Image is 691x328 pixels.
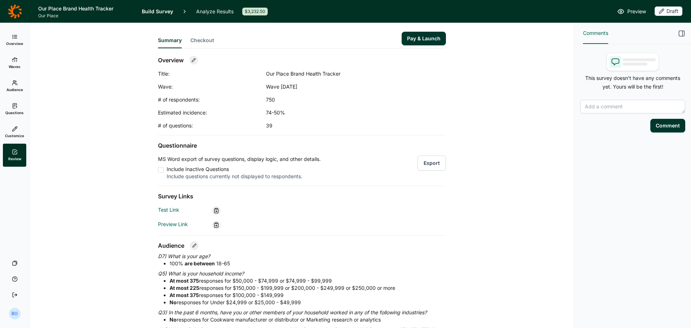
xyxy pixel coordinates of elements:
[212,206,221,215] div: Copy link
[167,166,321,173] div: Include Inactive Questions
[266,122,410,129] div: 39
[617,7,646,16] a: Preview
[190,37,214,44] span: Checkout
[580,74,685,91] p: This survey doesn't have any comments yet. Yours will be the first!
[158,253,446,260] p: D7) What is your age?
[650,119,685,132] button: Comment
[417,156,446,171] button: Export
[6,87,23,92] span: Audience
[170,278,332,284] span: responses for $50,000 - $74,999 or $74,999 - $99,999
[3,28,26,51] a: Overview
[158,56,184,64] h2: Overview
[3,98,26,121] a: Questions
[158,37,182,48] button: Summary
[170,278,199,284] strong: At most 375
[158,122,266,129] div: # of questions:
[266,109,410,116] div: 74-50%
[158,109,266,116] div: Estimated incidence:
[170,316,177,323] strong: No
[3,121,26,144] a: Customize
[170,285,395,291] span: responses for $150,000 - $199,999 or $200,000 - $249,999 or $250,000 or more
[655,6,682,16] div: Draft
[3,144,26,167] a: Review
[583,23,608,44] button: Comments
[5,133,24,138] span: Customize
[3,51,26,75] a: Waves
[627,7,646,16] span: Preview
[170,292,284,298] span: responses for $100,000 - $149,999
[158,156,321,163] p: MS Word export of survey questions, display logic, and other details.
[158,141,446,150] h2: Questionnaire
[655,6,682,17] button: Draft
[170,316,381,323] span: responses for Cookware manufacturer or distributor or Marketing research or analytics
[8,156,21,161] span: Review
[158,70,266,77] div: Title:
[158,221,188,227] a: Preview Link
[158,96,266,103] div: # of respondents:
[158,83,266,90] div: Wave:
[9,64,21,69] span: Waves
[158,309,446,316] p: Q3) In the past 6 months, have you or other members of your household worked in any of the follow...
[158,241,184,250] h2: Audience
[38,4,133,13] h1: Our Place Brand Health Tracker
[38,13,133,19] span: Our Place
[158,270,446,277] p: Q5) What is your household income?
[266,70,410,77] div: Our Place Brand Health Tracker
[170,299,177,305] strong: No
[9,308,21,319] div: BO
[158,207,179,213] a: Test Link
[170,292,199,298] strong: At most 375
[167,173,321,180] div: Include questions currently not displayed to respondents.
[242,8,268,15] div: $3,232.50
[583,29,608,37] span: Comments
[158,192,446,201] h2: Survey Links
[170,260,230,266] span: 100 % 18-65
[5,110,24,115] span: Questions
[266,96,410,103] div: 750
[3,75,26,98] a: Audience
[212,221,221,229] div: Copy link
[170,299,301,305] span: responses for Under $24,999 or $25,000 - $49,999
[266,83,410,90] div: Wave [DATE]
[185,260,215,266] strong: are between
[6,41,23,46] span: Overview
[402,32,446,45] button: Pay & Launch
[170,285,199,291] strong: At most 225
